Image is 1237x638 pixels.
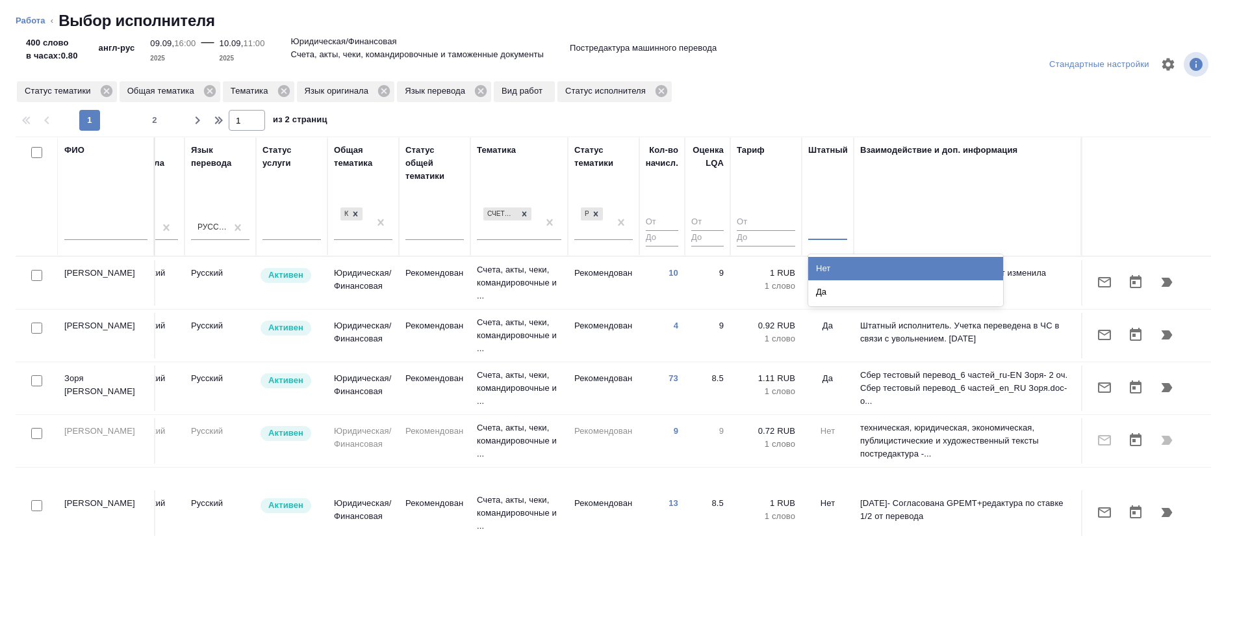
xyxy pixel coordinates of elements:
[297,81,395,102] div: Язык оригинала
[737,385,795,398] p: 1 слово
[339,206,364,222] div: Юридическая/Финансовая
[685,366,730,411] td: 8.5
[691,215,724,231] input: От
[31,375,42,386] input: Выбери исполнителей, чтобы отправить приглашение на работу
[860,144,1017,157] div: Взаимодействие и доп. информация
[223,81,294,102] div: Тематика
[737,144,765,157] div: Тариф
[231,85,273,98] p: Тематика
[802,313,854,358] td: Да
[737,280,795,293] p: 1 слово
[1120,372,1151,403] button: Открыть календарь загрузки
[144,114,165,127] span: 2
[860,369,1075,408] p: Сбер тестовый перевод_6 частей_ru-EN Зоря- 2 оч. Сбер тестовый перевод_6 частей_en_RU Зоря.do...
[1046,55,1153,75] div: split button
[685,418,730,464] td: 9
[574,144,633,170] div: Статус тематики
[327,366,399,411] td: Юридическая/Финансовая
[58,490,155,536] td: [PERSON_NAME]
[51,14,53,27] li: ‹
[808,144,848,157] div: Штатный
[31,500,42,511] input: Выбери исполнителей, чтобы отправить приглашение на работу
[185,418,256,464] td: Русский
[185,366,256,411] td: Русский
[58,366,155,411] td: Зоря [PERSON_NAME]
[737,425,795,438] p: 0.72 RUB
[737,215,795,231] input: От
[674,321,678,330] a: 4
[185,260,256,306] td: Русский
[674,426,678,436] a: 9
[1184,52,1211,77] span: Посмотреть информацию
[737,438,795,451] p: 1 слово
[268,499,303,512] p: Активен
[31,323,42,334] input: Выбери исполнителей, чтобы отправить приглашение на работу
[691,144,724,170] div: Оценка LQA
[568,418,639,464] td: Рекомендован
[268,374,303,387] p: Активен
[1089,319,1120,351] button: Отправить предложение о работе
[502,85,547,98] p: Вид работ
[150,38,174,48] p: 09.09,
[31,270,42,281] input: Выбери исполнителей, чтобы отправить приглашение на работу
[482,206,533,222] div: Счета, акты, чеки, командировочные и таможенные документы
[220,38,244,48] p: 10.09,
[273,112,327,131] span: из 2 страниц
[340,207,348,221] div: Юридическая/Финансовая
[802,366,854,411] td: Да
[646,144,678,170] div: Кол-во начисл.
[243,38,264,48] p: 11:00
[1151,497,1182,528] button: Продолжить
[185,490,256,536] td: Русский
[483,207,517,221] div: Счета, акты, чеки, командировочные и таможенные документы
[262,144,321,170] div: Статус услуги
[16,16,45,25] a: Работа
[685,490,730,536] td: 8.5
[477,369,561,408] p: Счета, акты, чеки, командировочные и ...
[737,510,795,523] p: 1 слово
[291,35,397,48] p: Юридическая/Финансовая
[1089,267,1120,298] button: Отправить предложение о работе
[1089,497,1120,528] button: Отправить предложение о работе
[691,230,724,246] input: До
[580,206,604,222] div: Рекомендован
[405,85,470,98] p: Язык перевода
[568,366,639,411] td: Рекомендован
[191,144,249,170] div: Язык перевода
[1120,425,1151,456] button: Открыть календарь загрузки
[1151,372,1182,403] button: Продолжить
[860,421,1075,460] p: техническая, юридическая, экономическая, публицистические и художественный тексты постредактура -...
[201,31,214,65] div: —
[557,81,672,102] div: Статус исполнителя
[646,215,678,231] input: От
[669,268,678,278] a: 10
[268,321,303,334] p: Активен
[802,260,854,306] td: Да
[268,427,303,440] p: Активен
[144,110,165,131] button: 2
[58,260,155,306] td: [PERSON_NAME]
[737,372,795,385] p: 1.11 RUB
[327,418,399,464] td: Юридическая/Финансовая
[802,490,854,536] td: Нет
[405,144,464,183] div: Статус общей тематики
[565,85,650,98] p: Статус исполнителя
[399,313,470,358] td: Рекомендован
[669,373,678,383] a: 73
[58,313,155,358] td: [PERSON_NAME]
[174,38,196,48] p: 16:00
[685,260,730,306] td: 9
[646,230,678,246] input: До
[669,498,678,508] a: 13
[268,269,303,282] p: Активен
[860,319,1075,345] p: Штатный исполнитель. Учетка переведена в ЧС в связи с увольнением. [DATE]
[477,263,561,302] p: Счета, акты, чеки, командировочные и ...
[477,421,561,460] p: Счета, акты, чеки, командировочные и ...
[737,497,795,510] p: 1 RUB
[185,313,256,358] td: Русский
[568,490,639,536] td: Рекомендован
[1153,49,1184,80] span: Настроить таблицу
[1120,267,1151,298] button: Открыть календарь загрузки
[127,85,199,98] p: Общая тематика
[737,267,795,280] p: 1 RUB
